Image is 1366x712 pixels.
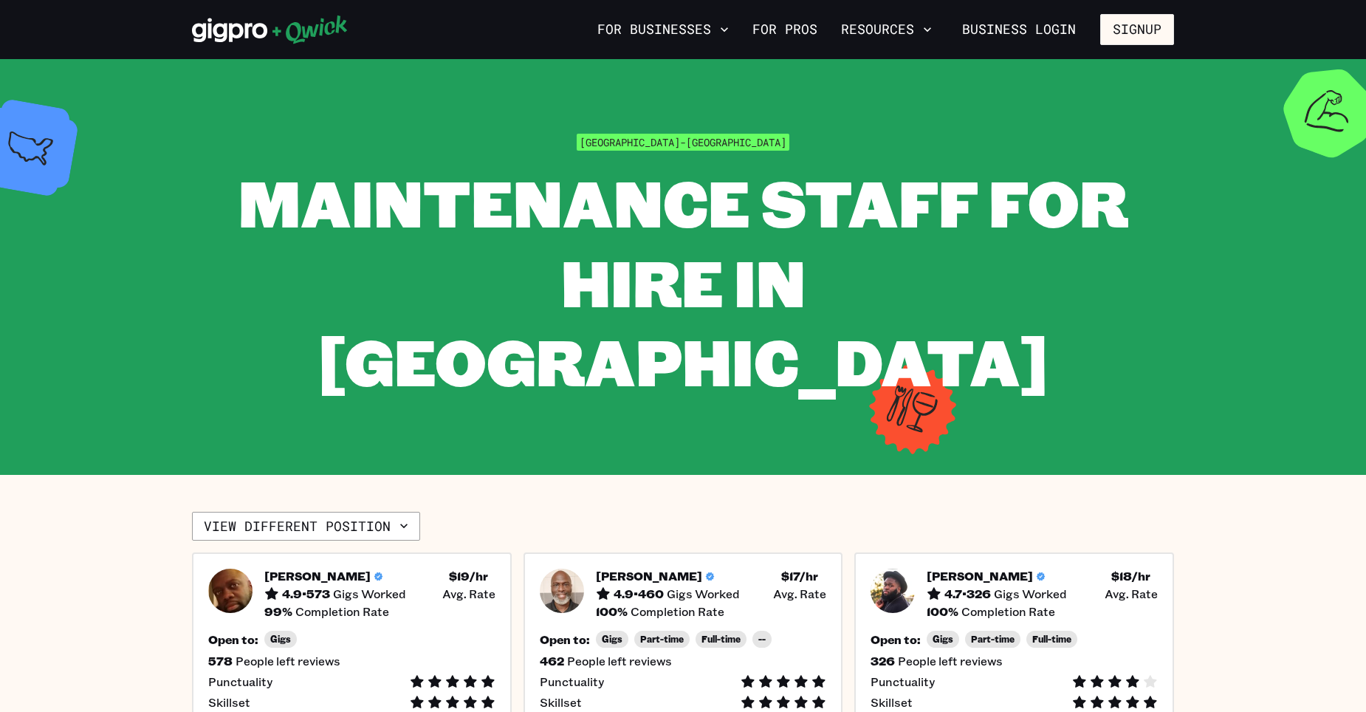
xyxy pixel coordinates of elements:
button: Resources [835,17,938,42]
span: Avg. Rate [1105,586,1158,601]
span: Gigs Worked [994,586,1067,601]
h5: 100 % [596,604,628,619]
span: Part-time [971,634,1015,645]
span: Completion Rate [631,604,724,619]
span: Maintenance Staff for Hire in [GEOGRAPHIC_DATA] [238,160,1128,403]
button: Signup [1100,14,1174,45]
button: For Businesses [591,17,735,42]
h5: [PERSON_NAME] [596,569,702,583]
span: -- [758,634,766,645]
h5: 100 % [927,604,958,619]
h5: 4.9 • 460 [614,586,664,601]
h5: $ 19 /hr [449,569,488,583]
h5: Open to: [208,632,258,647]
span: Completion Rate [295,604,389,619]
h5: [PERSON_NAME] [264,569,371,583]
h5: $ 18 /hr [1111,569,1150,583]
h5: 4.9 • 573 [282,586,330,601]
span: Gigs [270,634,291,645]
img: Pro headshot [871,569,915,613]
h5: Open to: [540,632,590,647]
h5: [PERSON_NAME] [927,569,1033,583]
h5: 99 % [264,604,292,619]
span: Gigs Worked [333,586,406,601]
span: Gigs [933,634,953,645]
span: Punctuality [540,674,604,689]
span: Skillset [871,695,913,710]
a: For Pros [747,17,823,42]
span: Skillset [208,695,250,710]
span: Gigs [602,634,622,645]
h5: 462 [540,654,564,668]
span: Skillset [540,695,582,710]
span: Full-time [1032,634,1071,645]
span: Punctuality [208,674,272,689]
button: View different position [192,512,420,541]
span: Avg. Rate [773,586,826,601]
span: Avg. Rate [442,586,495,601]
h5: 578 [208,654,233,668]
h5: Open to: [871,632,921,647]
span: Punctuality [871,674,935,689]
span: Completion Rate [961,604,1055,619]
img: Pro headshot [540,569,584,613]
span: Gigs Worked [667,586,740,601]
span: People left reviews [898,654,1003,668]
span: [GEOGRAPHIC_DATA]-[GEOGRAPHIC_DATA] [577,134,789,151]
h5: $ 17 /hr [781,569,818,583]
span: People left reviews [236,654,340,668]
img: Pro headshot [208,569,253,613]
span: People left reviews [567,654,672,668]
a: Business Login [950,14,1088,45]
span: Part-time [640,634,684,645]
h5: 326 [871,654,895,668]
span: Full-time [701,634,741,645]
h5: 4.7 • 326 [944,586,991,601]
